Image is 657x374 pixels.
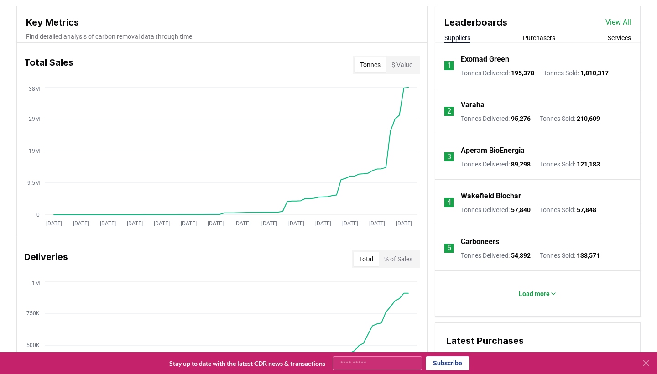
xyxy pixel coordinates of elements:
tspan: [DATE] [261,220,277,227]
a: Varaha [461,99,485,110]
a: View All [605,17,631,28]
button: Total [354,252,379,266]
h3: Total Sales [24,56,73,74]
span: 57,840 [511,206,531,213]
p: Tonnes Sold : [540,160,600,169]
p: 5 [447,243,451,254]
h3: Deliveries [24,250,68,268]
tspan: [DATE] [100,220,116,227]
tspan: 38M [29,86,40,92]
p: Tonnes Sold : [540,205,596,214]
p: Tonnes Delivered : [461,251,531,260]
a: Carboneers [461,236,499,247]
a: Aperam BioEnergia [461,145,525,156]
tspan: [DATE] [315,220,331,227]
p: Tonnes Delivered : [461,160,531,169]
tspan: [DATE] [342,220,358,227]
button: Purchasers [523,33,555,42]
tspan: [DATE] [46,220,62,227]
span: 95,276 [511,115,531,122]
tspan: [DATE] [235,220,250,227]
button: $ Value [386,57,418,72]
button: % of Sales [379,252,418,266]
tspan: 500K [26,342,40,348]
tspan: 9.5M [27,180,40,186]
tspan: [DATE] [127,220,143,227]
tspan: 1M [32,280,40,286]
tspan: [DATE] [369,220,385,227]
tspan: [DATE] [288,220,304,227]
tspan: 29M [29,116,40,122]
span: 54,392 [511,252,531,259]
p: Load more [519,289,550,298]
span: 133,571 [577,252,600,259]
p: Tonnes Sold : [540,114,600,123]
a: Wakefield Biochar [461,191,521,202]
span: 121,183 [577,161,600,168]
tspan: [DATE] [208,220,224,227]
p: 3 [447,151,451,162]
span: 57,848 [577,206,596,213]
tspan: [DATE] [181,220,197,227]
button: Suppliers [444,33,470,42]
button: Tonnes [355,57,386,72]
span: 195,378 [511,69,534,77]
button: Services [608,33,631,42]
span: 1,810,317 [580,69,609,77]
tspan: [DATE] [396,220,412,227]
span: 89,298 [511,161,531,168]
tspan: [DATE] [73,220,89,227]
h3: Leaderboards [444,16,507,29]
tspan: [DATE] [154,220,170,227]
p: Tonnes Delivered : [461,114,531,123]
p: 1 [447,60,451,71]
tspan: 750K [26,310,40,317]
p: Tonnes Sold : [543,68,609,78]
a: Exomad Green [461,54,509,65]
button: Load more [511,285,564,303]
p: Tonnes Sold : [540,251,600,260]
h3: Latest Purchases [446,334,629,348]
tspan: 0 [36,212,40,218]
p: Find detailed analysis of carbon removal data through time. [26,32,418,41]
p: Tonnes Delivered : [461,68,534,78]
p: Tonnes Delivered : [461,205,531,214]
h3: Key Metrics [26,16,418,29]
tspan: 19M [29,148,40,154]
p: 2 [447,106,451,117]
span: 210,609 [577,115,600,122]
p: 4 [447,197,451,208]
